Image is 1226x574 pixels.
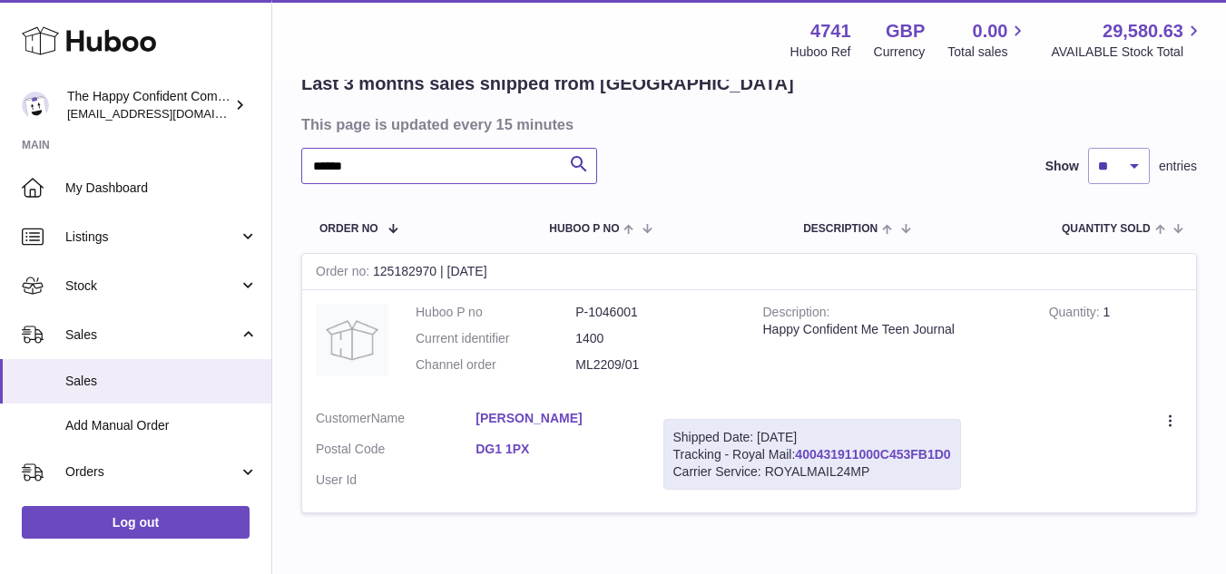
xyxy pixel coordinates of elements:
a: Log out [22,506,250,539]
dd: P-1046001 [575,304,735,321]
dd: 1400 [575,330,735,347]
a: 0.00 Total sales [947,19,1028,61]
span: Customer [316,411,371,425]
span: entries [1159,158,1197,175]
span: Description [803,223,878,235]
span: AVAILABLE Stock Total [1051,44,1204,61]
span: Orders [65,463,239,481]
strong: 4741 [810,19,851,44]
dt: User Id [316,472,476,489]
span: Stock [65,277,239,295]
div: Happy Confident Me Teen Journal [763,321,1022,338]
dd: ML2209/01 [575,356,735,374]
div: Huboo Ref [790,44,851,61]
strong: Description [763,305,830,324]
img: no-photo.jpg [316,304,388,376]
span: Total sales [947,44,1028,61]
td: 1 [1035,290,1196,396]
h3: This page is updated every 15 minutes [301,114,1192,134]
span: 0.00 [973,19,1008,44]
dt: Postal Code [316,441,476,462]
div: Tracking - Royal Mail: [663,419,961,491]
strong: Order no [316,264,373,283]
dt: Huboo P no [416,304,575,321]
span: Sales [65,373,258,390]
div: 125182970 | [DATE] [302,254,1196,290]
a: DG1 1PX [476,441,635,458]
span: Listings [65,229,239,246]
dt: Current identifier [416,330,575,347]
span: Add Manual Order [65,417,258,434]
div: Carrier Service: ROYALMAIL24MP [673,463,951,481]
a: 400431911000C453FB1D0 [795,447,950,462]
a: [PERSON_NAME] [476,410,635,427]
span: My Dashboard [65,180,258,197]
span: Sales [65,326,239,344]
span: [EMAIL_ADDRESS][DOMAIN_NAME] [67,106,267,121]
a: 29,580.63 AVAILABLE Stock Total [1051,19,1204,61]
strong: GBP [886,19,925,44]
span: Order No [319,223,378,235]
dt: Name [316,410,476,432]
div: Currency [874,44,926,61]
div: Shipped Date: [DATE] [673,429,951,446]
div: The Happy Confident Company [67,88,230,122]
span: Quantity Sold [1062,223,1151,235]
dt: Channel order [416,356,575,374]
label: Show [1045,158,1079,175]
span: Huboo P no [549,223,619,235]
span: 29,580.63 [1103,19,1183,44]
img: contact@happyconfident.com [22,92,49,119]
h2: Last 3 months sales shipped from [GEOGRAPHIC_DATA] [301,72,794,96]
strong: Quantity [1049,305,1103,324]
